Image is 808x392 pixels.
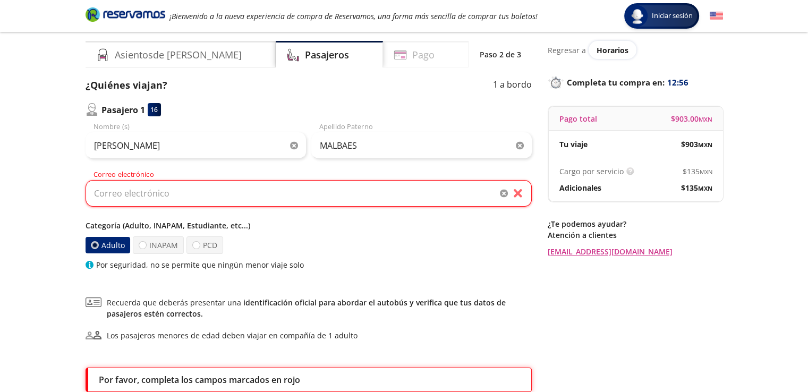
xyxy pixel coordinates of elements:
input: Apellido Paterno [311,132,532,159]
span: $ 135 [681,182,712,193]
button: English [710,10,723,23]
a: Brand Logo [86,6,165,25]
small: MXN [700,168,712,176]
span: $ 903.00 [671,113,712,124]
div: Los pasajeros menores de edad deben viajar en compañía de 1 adulto [107,330,358,341]
em: ¡Bienvenido a la nueva experiencia de compra de Reservamos, una forma más sencilla de comprar tus... [169,11,538,21]
p: ¿Te podemos ayudar? [548,218,723,229]
p: Paso 2 de 3 [480,49,521,60]
small: MXN [699,115,712,123]
p: Atención a clientes [548,229,723,241]
p: Por seguridad, no se permite que ningún menor viaje solo [96,259,304,270]
a: identificación oficial para abordar el autobús y verifica que tus datos de pasajeros estén correc... [107,297,506,319]
a: [EMAIL_ADDRESS][DOMAIN_NAME] [548,246,723,257]
small: MXN [698,184,712,192]
p: Completa tu compra en : [548,75,723,90]
div: 16 [148,103,161,116]
p: Categoría (Adulto, INAPAM, Estudiante, etc...) [86,220,532,231]
h4: Pago [412,48,435,62]
label: PCD [186,236,223,254]
h4: Pasajeros [305,48,349,62]
p: Tu viaje [559,139,588,150]
span: $ 135 [683,166,712,177]
input: Nombre (s) [86,132,306,159]
input: Correo electrónico [86,180,532,207]
p: Por favor, completa los campos marcados en rojo [99,373,300,386]
span: Horarios [597,45,628,55]
p: Cargo por servicio [559,166,624,177]
p: Adicionales [559,182,601,193]
span: Recuerda que deberás presentar una [107,297,532,319]
div: Regresar a ver horarios [548,41,723,59]
span: 12:56 [667,76,688,89]
i: Brand Logo [86,6,165,22]
p: ¿Quiénes viajan? [86,78,167,92]
p: Pasajero 1 [101,104,145,116]
h4: Asientos de [PERSON_NAME] [115,48,242,62]
p: Pago total [559,113,597,124]
p: 1 a bordo [493,78,532,92]
span: $ 903 [681,139,712,150]
span: Iniciar sesión [648,11,697,21]
p: Regresar a [548,45,586,56]
label: INAPAM [133,236,184,254]
small: MXN [698,141,712,149]
label: Adulto [85,237,130,253]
